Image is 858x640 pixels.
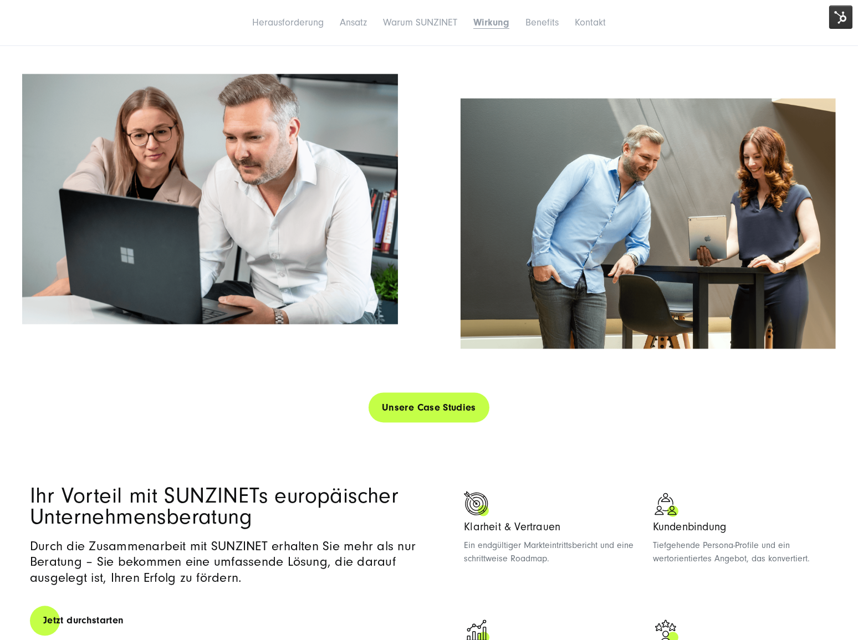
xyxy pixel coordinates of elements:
a: Herausforderung [252,17,324,28]
a: Wirkung [473,17,509,28]
h4: Durch die Zusammenarbeit mit SUNZINET erhalten Sie mehr als nur Beratung – Sie bekommen eine umfa... [30,539,429,586]
a: Jetzt durchstarten [30,605,137,636]
h5: Kundenbindung [653,521,828,533]
img: Eine Frau mit Brille und ein Mann sitzen gemeinsam an einem Schreibtisch und konzentrieren sich a... [22,74,398,324]
img: Drei Spielfiguren und ein die Spielfigur unten rechts ist mit einem grünen Kreis hinterlegt | Mar... [653,491,681,519]
h2: Ihr Vorteil mit SUNZINETs europäischer Unternehmensberatung [30,485,429,528]
h5: Klarheit & Vertrauen [464,521,639,533]
a: Warum SUNZINET [383,17,457,28]
img: Ein Mann und eine Frau stehen an einem kleinen Tisch und blicken auf ein Tablet, das die Frau in ... [461,98,836,349]
p: Tiefgehende Persona-Profile und ein wertorientiertes Angebot, das konvertiert. [653,539,828,565]
a: Unsere Case Studies [369,392,489,423]
a: Kontakt [575,17,606,28]
a: Ansatz [340,17,367,28]
p: Ein endgültiger Markteintrittsbericht und eine schrittweise Roadmap. [464,539,639,565]
img: Zielscheibe mit Pfeil und einem grünen Kreis unten rechts | Markteintrittsberatung SUNZINET [464,491,492,519]
a: Benefits [525,17,559,28]
img: HubSpot Tools-Menüschalter [829,6,852,29]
